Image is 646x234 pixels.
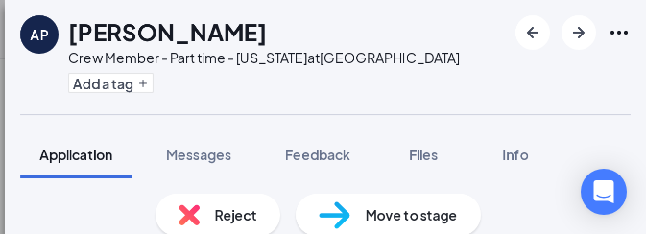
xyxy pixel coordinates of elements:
span: Move to stage [366,204,458,225]
span: Info [503,146,529,163]
svg: Plus [137,78,149,89]
h1: [PERSON_NAME] [68,15,267,48]
div: AP [31,25,49,44]
span: Reject [215,204,257,225]
span: Messages [166,146,231,163]
div: Open Intercom Messenger [581,169,627,215]
span: Application [39,146,112,163]
div: Crew Member - Part time - [US_STATE] at [GEOGRAPHIC_DATA] [68,48,460,67]
svg: Ellipses [608,21,631,44]
svg: ArrowRight [567,21,590,44]
svg: ArrowLeftNew [521,21,544,44]
span: Files [409,146,438,163]
button: ArrowRight [562,15,596,50]
span: Feedback [285,146,350,163]
button: ArrowLeftNew [515,15,550,50]
button: PlusAdd a tag [68,73,154,93]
